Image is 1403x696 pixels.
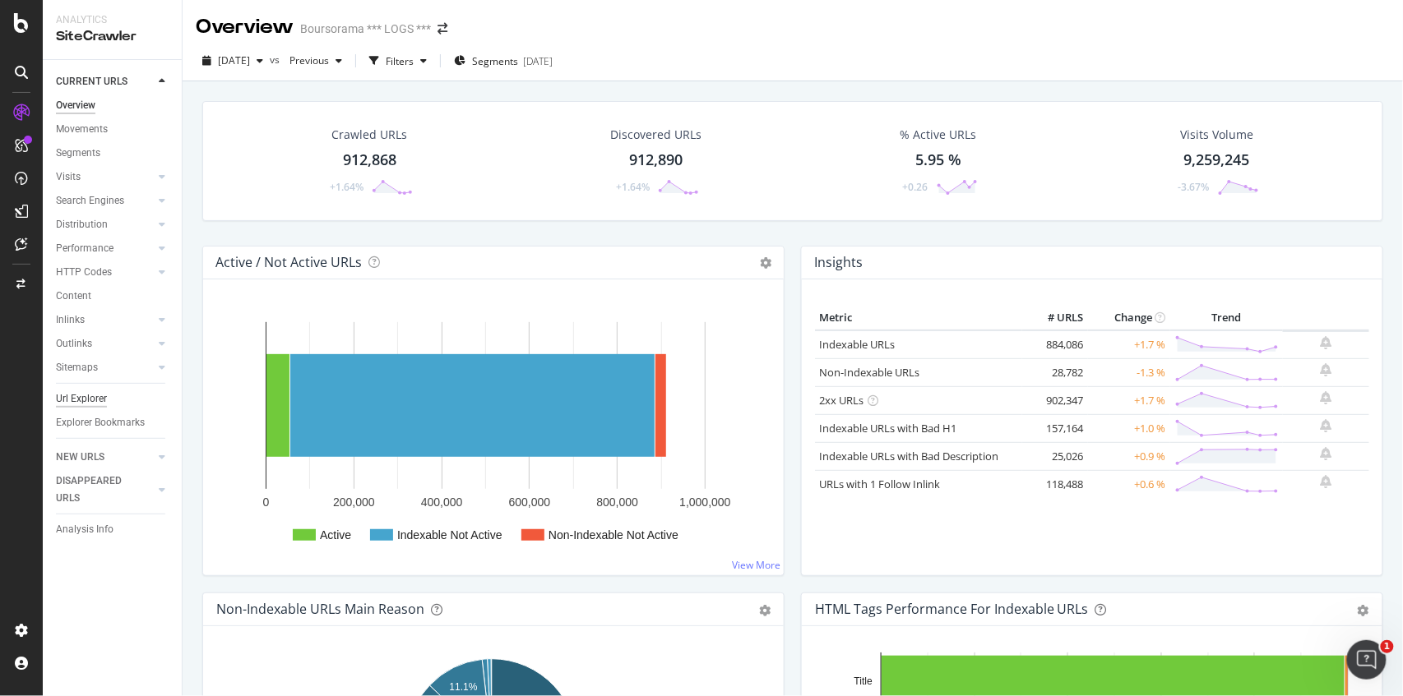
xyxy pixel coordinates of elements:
[56,521,113,538] div: Analysis Info
[1347,640,1387,680] iframe: Intercom live chat
[819,421,956,436] a: Indexable URLs with Bad H1
[815,306,1022,330] th: Metric
[216,601,424,617] div: Non-Indexable URLs Main Reason
[1088,442,1170,470] td: +0.9 %
[56,240,113,257] div: Performance
[679,495,730,509] text: 1,000,000
[56,449,154,466] a: NEW URLS
[760,257,771,269] i: Options
[1022,442,1088,470] td: 25,026
[270,53,283,67] span: vs
[610,127,701,143] div: Discovered URLs
[56,168,81,186] div: Visits
[819,477,940,491] a: URLs with 1 Follow Inlink
[56,288,91,305] div: Content
[215,251,362,274] h4: Active / Not Active URLs
[915,150,961,171] div: 5.95 %
[56,27,169,46] div: SiteCrawler
[549,528,678,542] text: Non-Indexable Not Active
[1321,363,1332,376] div: bell-plus
[1088,414,1170,442] td: +1.0 %
[56,264,154,281] a: HTTP Codes
[397,528,502,542] text: Indexable Not Active
[56,73,127,90] div: CURRENT URLS
[263,495,270,509] text: 0
[450,681,478,693] text: 11.1%
[56,264,112,281] div: HTTP Codes
[1178,180,1210,194] div: -3.67%
[732,558,780,572] a: View More
[56,414,170,431] a: Explorer Bookmarks
[819,365,919,380] a: Non-Indexable URLs
[56,145,170,162] a: Segments
[421,495,463,509] text: 400,000
[1321,419,1332,432] div: bell-plus
[1022,386,1088,414] td: 902,347
[438,23,447,35] div: arrow-right-arrow-left
[283,53,329,67] span: Previous
[854,675,873,687] text: Title
[218,53,250,67] span: 2025 Aug. 8th
[283,48,349,74] button: Previous
[1088,358,1170,386] td: -1.3 %
[629,150,683,171] div: 912,890
[1321,475,1332,488] div: bell-plus
[330,180,363,194] div: +1.64%
[56,390,107,408] div: Url Explorer
[819,449,998,463] a: Indexable URLs with Bad Description
[1358,605,1369,616] div: gear
[56,192,154,210] a: Search Engines
[472,54,518,68] span: Segments
[759,605,771,616] div: gear
[1022,358,1088,386] td: 28,782
[1088,470,1170,498] td: +0.6 %
[56,192,124,210] div: Search Engines
[196,13,294,41] div: Overview
[363,48,433,74] button: Filters
[56,216,108,233] div: Distribution
[56,449,104,466] div: NEW URLS
[386,54,414,68] div: Filters
[1381,640,1394,653] span: 1
[56,521,170,538] a: Analysis Info
[56,13,169,27] div: Analytics
[56,472,154,507] a: DISAPPEARED URLS
[56,73,154,90] a: CURRENT URLS
[333,495,375,509] text: 200,000
[1022,414,1088,442] td: 157,164
[56,359,98,376] div: Sitemaps
[815,601,1089,617] div: HTML Tags Performance for Indexable URLs
[447,48,559,74] button: Segments[DATE]
[814,251,863,274] h4: Insights
[1321,336,1332,349] div: bell-plus
[509,495,551,509] text: 600,000
[596,495,638,509] text: 800,000
[56,121,170,138] a: Movements
[332,127,408,143] div: Crawled URLs
[56,216,154,233] a: Distribution
[56,145,100,162] div: Segments
[56,390,170,408] a: Url Explorer
[343,150,396,171] div: 912,868
[320,528,351,542] text: Active
[1022,306,1088,330] th: # URLS
[56,414,145,431] div: Explorer Bookmarks
[1022,470,1088,498] td: 118,488
[56,288,170,305] a: Content
[56,335,154,353] a: Outlinks
[56,311,85,329] div: Inlinks
[1321,391,1332,404] div: bell-plus
[1088,330,1170,359] td: +1.7 %
[56,97,170,114] a: Overview
[216,306,766,562] svg: A chart.
[819,337,895,352] a: Indexable URLs
[56,359,154,376] a: Sitemaps
[56,240,154,257] a: Performance
[56,472,139,507] div: DISAPPEARED URLS
[1180,127,1253,143] div: Visits Volume
[1088,386,1170,414] td: +1.7 %
[1088,306,1170,330] th: Change
[523,54,553,68] div: [DATE]
[616,180,650,194] div: +1.64%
